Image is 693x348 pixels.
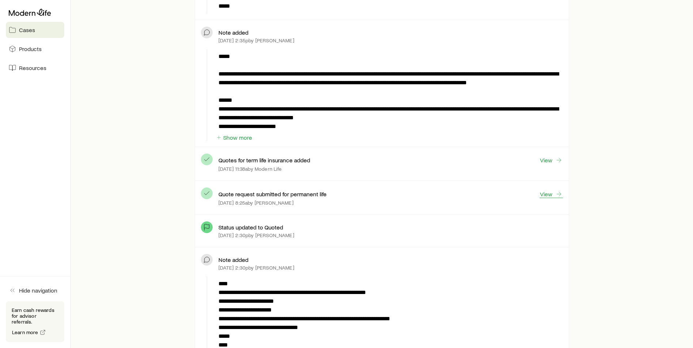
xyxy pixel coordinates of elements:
a: Resources [6,60,64,76]
button: Show more [216,134,252,141]
p: [DATE] 11:38a by Modern Life [218,166,282,172]
span: Hide navigation [19,287,57,294]
p: Note added [218,256,248,263]
p: Quote request submitted for permanent life [218,190,327,198]
p: [DATE] 8:25a by [PERSON_NAME] [218,200,293,206]
span: Learn more [12,330,38,335]
span: Cases [19,26,35,34]
div: Earn cash rewards for advisor referrals.Learn more [6,301,64,342]
a: View [540,156,563,164]
button: Hide navigation [6,282,64,298]
p: [DATE] 2:30p by [PERSON_NAME] [218,265,294,271]
p: Status updated to Quoted [218,224,283,231]
p: Note added [218,29,248,36]
p: [DATE] 2:35p by [PERSON_NAME] [218,38,294,43]
p: [DATE] 2:30p by [PERSON_NAME] [218,232,294,238]
a: Cases [6,22,64,38]
span: Resources [19,64,46,71]
p: Quotes for term life insurance added [218,156,310,164]
p: Earn cash rewards for advisor referrals. [12,307,58,325]
a: Products [6,41,64,57]
span: Products [19,45,42,53]
a: View [540,190,563,198]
